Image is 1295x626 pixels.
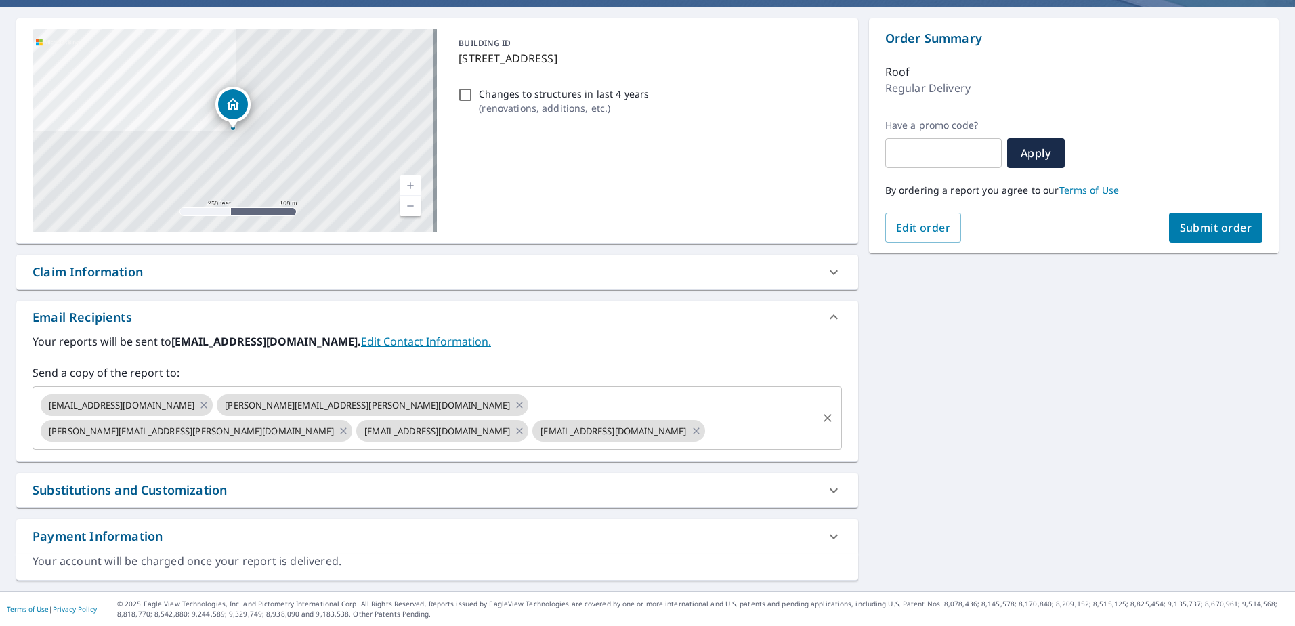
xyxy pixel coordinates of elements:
[885,119,1002,131] label: Have a promo code?
[356,420,528,442] div: [EMAIL_ADDRESS][DOMAIN_NAME]
[171,334,361,349] b: [EMAIL_ADDRESS][DOMAIN_NAME].
[885,64,910,80] p: Roof
[16,255,858,289] div: Claim Information
[1169,213,1263,243] button: Submit order
[33,364,842,381] label: Send a copy of the report to:
[885,80,971,96] p: Regular Delivery
[41,399,203,412] span: [EMAIL_ADDRESS][DOMAIN_NAME]
[217,399,518,412] span: [PERSON_NAME][EMAIL_ADDRESS][PERSON_NAME][DOMAIN_NAME]
[1018,146,1054,161] span: Apply
[33,554,842,569] div: Your account will be charged once your report is delivered.
[532,420,704,442] div: [EMAIL_ADDRESS][DOMAIN_NAME]
[33,263,143,281] div: Claim Information
[356,425,518,438] span: [EMAIL_ADDRESS][DOMAIN_NAME]
[33,308,132,327] div: Email Recipients
[1180,220,1252,235] span: Submit order
[33,481,227,499] div: Substitutions and Customization
[459,50,836,66] p: [STREET_ADDRESS]
[1059,184,1120,196] a: Terms of Use
[479,101,649,115] p: ( renovations, additions, etc. )
[1007,138,1065,168] button: Apply
[459,37,511,49] p: BUILDING ID
[885,213,962,243] button: Edit order
[532,425,694,438] span: [EMAIL_ADDRESS][DOMAIN_NAME]
[53,604,97,614] a: Privacy Policy
[33,527,163,545] div: Payment Information
[7,605,97,613] p: |
[41,425,342,438] span: [PERSON_NAME][EMAIL_ADDRESS][PERSON_NAME][DOMAIN_NAME]
[361,334,491,349] a: EditContactInfo
[896,220,951,235] span: Edit order
[117,599,1288,619] p: © 2025 Eagle View Technologies, Inc. and Pictometry International Corp. All Rights Reserved. Repo...
[818,409,837,427] button: Clear
[885,29,1262,47] p: Order Summary
[41,394,213,416] div: [EMAIL_ADDRESS][DOMAIN_NAME]
[885,184,1262,196] p: By ordering a report you agree to our
[479,87,649,101] p: Changes to structures in last 4 years
[215,87,251,129] div: Dropped pin, building 1, Residential property, 1407 Wagon Gap Trl Houston, TX 77090
[400,196,421,216] a: Current Level 17, Zoom Out
[217,394,528,416] div: [PERSON_NAME][EMAIL_ADDRESS][PERSON_NAME][DOMAIN_NAME]
[16,519,858,554] div: Payment Information
[7,604,49,614] a: Terms of Use
[16,301,858,333] div: Email Recipients
[400,175,421,196] a: Current Level 17, Zoom In
[33,333,842,350] label: Your reports will be sent to
[16,473,858,507] div: Substitutions and Customization
[41,420,352,442] div: [PERSON_NAME][EMAIL_ADDRESS][PERSON_NAME][DOMAIN_NAME]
